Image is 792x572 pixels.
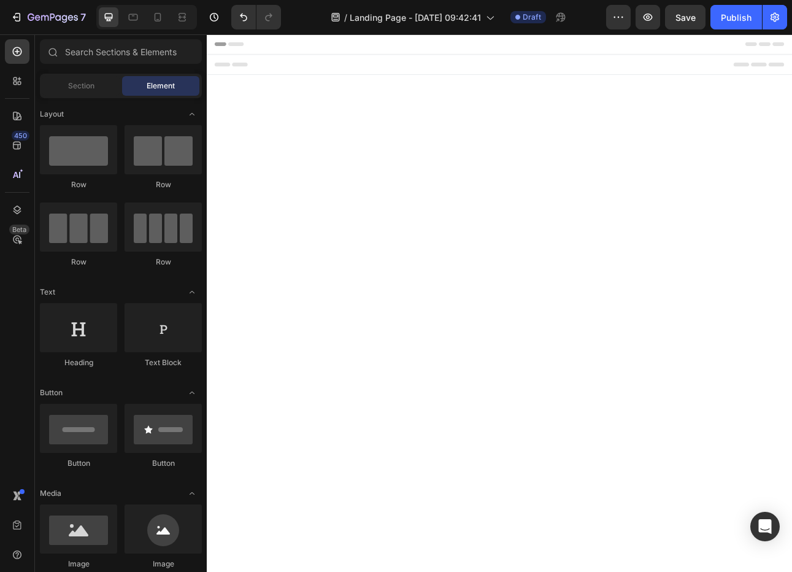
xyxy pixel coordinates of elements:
[12,131,29,141] div: 450
[750,512,780,541] div: Open Intercom Messenger
[675,12,696,23] span: Save
[182,484,202,503] span: Toggle open
[721,11,752,24] div: Publish
[40,287,55,298] span: Text
[182,104,202,124] span: Toggle open
[665,5,705,29] button: Save
[40,488,61,499] span: Media
[147,80,175,91] span: Element
[523,12,541,23] span: Draft
[344,11,347,24] span: /
[207,34,792,572] iframe: Design area
[125,257,202,268] div: Row
[125,558,202,570] div: Image
[710,5,762,29] button: Publish
[40,257,117,268] div: Row
[231,5,281,29] div: Undo/Redo
[68,80,94,91] span: Section
[40,109,64,120] span: Layout
[40,357,117,368] div: Heading
[80,10,86,25] p: 7
[350,11,481,24] span: Landing Page - [DATE] 09:42:41
[5,5,91,29] button: 7
[125,458,202,469] div: Button
[125,357,202,368] div: Text Block
[125,179,202,190] div: Row
[40,458,117,469] div: Button
[182,383,202,403] span: Toggle open
[182,282,202,302] span: Toggle open
[40,387,63,398] span: Button
[40,179,117,190] div: Row
[9,225,29,234] div: Beta
[40,39,202,64] input: Search Sections & Elements
[40,558,117,570] div: Image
